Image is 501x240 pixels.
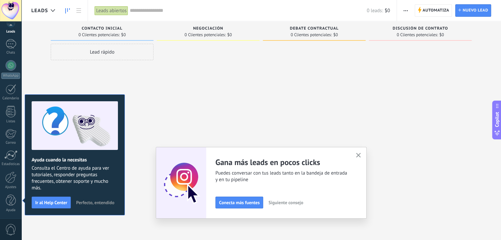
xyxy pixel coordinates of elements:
div: Leads [1,30,20,34]
a: Leads [62,4,73,17]
span: $0 [439,33,444,37]
div: WhatsApp [1,73,20,79]
div: Chats [1,51,20,55]
button: Siguiente consejo [265,198,306,207]
span: 0 Clientes potenciales: [291,33,332,37]
span: Discusión de contrato [393,26,448,31]
div: Lead rápido [51,44,153,60]
div: Calendario [1,96,20,101]
button: Perfecto, entendido [73,198,117,207]
div: Contacto inicial [54,26,150,32]
span: 0 Clientes potenciales: [78,33,120,37]
div: Ayuda [1,208,20,212]
div: Discusión de contrato [372,26,468,32]
span: Siguiente consejo [268,200,303,205]
div: Estadísticas [1,162,20,166]
span: $0 [227,33,232,37]
span: 0 Clientes potenciales: [397,33,438,37]
a: Automatiza [415,4,452,17]
div: Leads abiertos [95,6,128,15]
h2: Ayuda cuando la necesitas [32,157,118,163]
div: Correo [1,141,20,145]
div: Listas [1,119,20,124]
span: Ir al Help Center [35,200,67,205]
span: Leads [31,8,48,14]
span: $0 [385,8,390,14]
span: Automatiza [423,5,449,16]
div: Ajustes [1,185,20,189]
a: Lista [73,4,84,17]
button: Más [401,4,410,17]
span: 0 Clientes potenciales: [184,33,226,37]
span: Conecta más fuentes [219,200,260,205]
span: Puedes conversar con tus leads tanto en la bandeja de entrada y en tu pipeline [215,170,348,183]
button: Ir al Help Center [32,197,71,208]
span: Nuevo lead [462,5,488,16]
span: Debate contractual [290,26,339,31]
span: $0 [333,33,338,37]
span: 0 leads: [367,8,383,14]
h2: Gana más leads en pocos clicks [215,157,348,167]
span: Consulta el Centro de ayuda para ver tutoriales, responder preguntas frecuentes, obtener soporte ... [32,165,118,191]
div: Negociación [160,26,256,32]
span: $0 [121,33,126,37]
button: Conecta más fuentes [215,197,263,208]
span: Contacto inicial [82,26,123,31]
a: Nuevo lead [455,4,491,17]
div: Debate contractual [266,26,362,32]
span: Negociación [193,26,223,31]
span: Perfecto, entendido [76,200,114,205]
span: Copilot [494,112,500,127]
